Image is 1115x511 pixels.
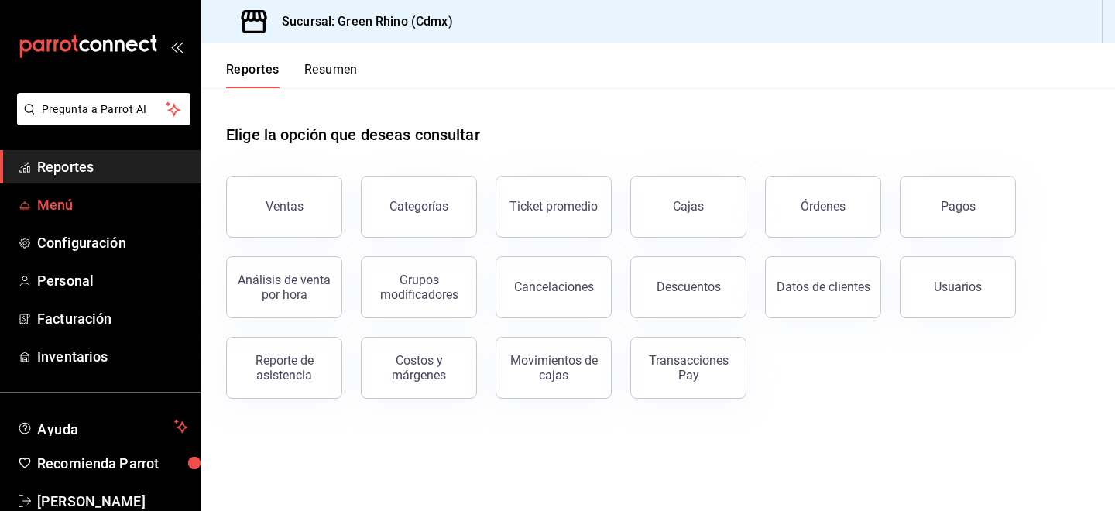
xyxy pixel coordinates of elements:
[934,280,982,294] div: Usuarios
[226,62,358,88] div: navigation tabs
[630,176,746,238] button: Cajas
[801,199,846,214] div: Órdenes
[371,353,467,382] div: Costos y márgenes
[37,346,188,367] span: Inventarios
[236,273,332,302] div: Análisis de venta por hora
[37,270,188,291] span: Personal
[266,199,304,214] div: Ventas
[37,194,188,215] span: Menú
[777,280,870,294] div: Datos de clientes
[226,176,342,238] button: Ventas
[37,417,168,436] span: Ayuda
[11,112,190,129] a: Pregunta a Parrot AI
[17,93,190,125] button: Pregunta a Parrot AI
[37,232,188,253] span: Configuración
[226,62,280,88] button: Reportes
[37,453,188,474] span: Recomienda Parrot
[361,256,477,318] button: Grupos modificadores
[389,199,448,214] div: Categorías
[361,176,477,238] button: Categorías
[269,12,453,31] h3: Sucursal: Green Rhino (Cdmx)
[226,123,480,146] h1: Elige la opción que deseas consultar
[630,256,746,318] button: Descuentos
[900,176,1016,238] button: Pagos
[640,353,736,382] div: Transacciones Pay
[226,256,342,318] button: Análisis de venta por hora
[941,199,976,214] div: Pagos
[657,280,721,294] div: Descuentos
[630,337,746,399] button: Transacciones Pay
[673,199,704,214] div: Cajas
[236,353,332,382] div: Reporte de asistencia
[37,156,188,177] span: Reportes
[304,62,358,88] button: Resumen
[226,337,342,399] button: Reporte de asistencia
[496,176,612,238] button: Ticket promedio
[765,176,881,238] button: Órdenes
[514,280,594,294] div: Cancelaciones
[496,256,612,318] button: Cancelaciones
[509,199,598,214] div: Ticket promedio
[37,308,188,329] span: Facturación
[496,337,612,399] button: Movimientos de cajas
[361,337,477,399] button: Costos y márgenes
[900,256,1016,318] button: Usuarios
[170,40,183,53] button: open_drawer_menu
[371,273,467,302] div: Grupos modificadores
[765,256,881,318] button: Datos de clientes
[42,101,166,118] span: Pregunta a Parrot AI
[506,353,602,382] div: Movimientos de cajas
